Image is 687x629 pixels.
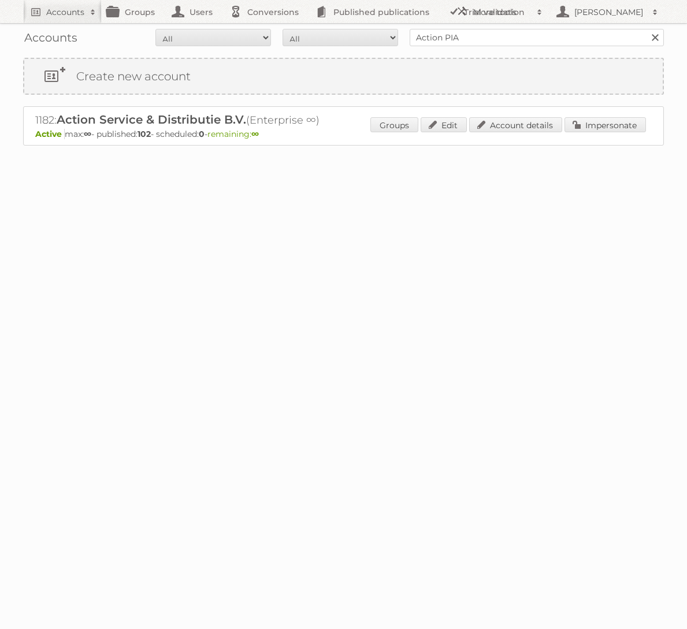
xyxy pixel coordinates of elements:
[251,129,259,139] strong: ∞
[207,129,259,139] span: remaining:
[565,117,646,132] a: Impersonate
[138,129,151,139] strong: 102
[421,117,467,132] a: Edit
[199,129,205,139] strong: 0
[57,113,246,126] span: Action Service & Distributie B.V.
[469,117,562,132] a: Account details
[35,129,652,139] p: max: - published: - scheduled: -
[571,6,647,18] h2: [PERSON_NAME]
[84,129,91,139] strong: ∞
[473,6,531,18] h2: More tools
[35,113,440,128] h2: 1182: (Enterprise ∞)
[46,6,84,18] h2: Accounts
[370,117,418,132] a: Groups
[24,59,663,94] a: Create new account
[35,129,65,139] span: Active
